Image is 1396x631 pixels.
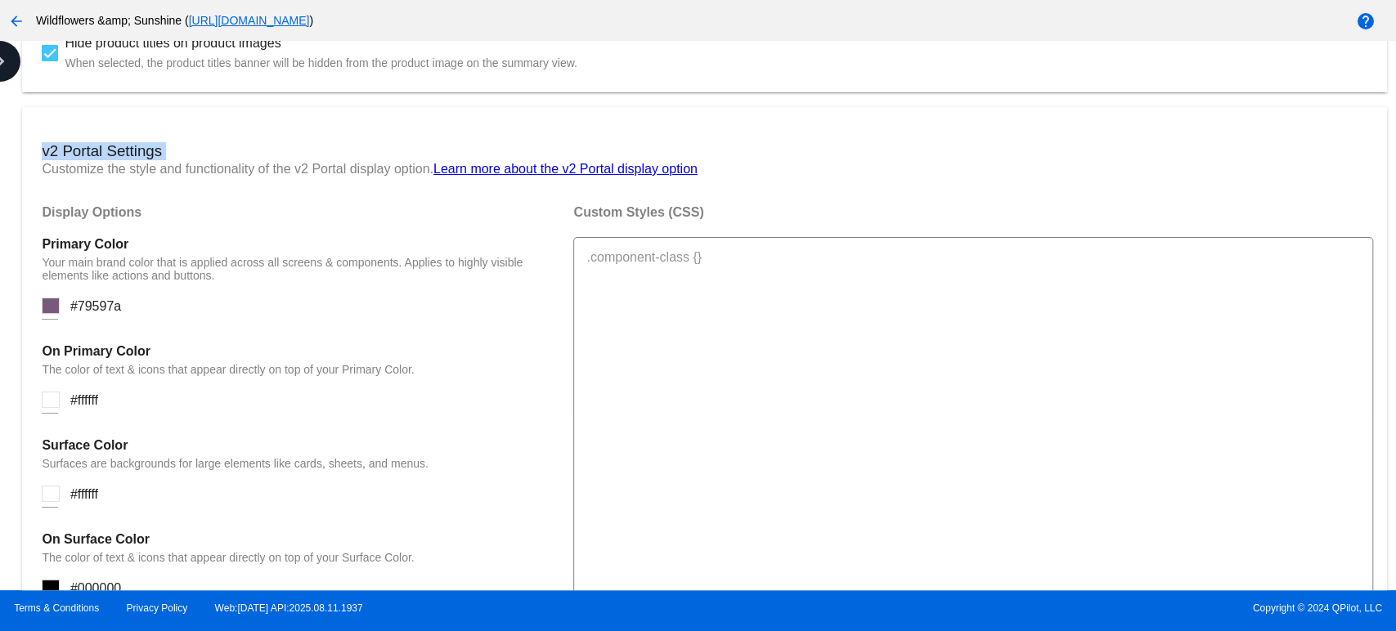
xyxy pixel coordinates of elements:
[189,14,310,27] a: [URL][DOMAIN_NAME]
[42,205,557,220] h4: Display Options
[433,162,698,176] a: Learn more about the v2 Portal display option
[42,457,557,470] p: Surfaces are backgrounds for large elements like cards, sheets, and menus.
[70,393,98,407] span: #ffffff
[65,53,577,73] p: When selected, the product titles banner will be hidden from the product image on the summary view.
[70,487,98,501] span: #ffffff
[42,551,557,564] p: The color of text & icons that appear directly on top of your Surface Color.
[712,602,1382,614] span: Copyright © 2024 QPilot, LLC
[14,602,99,614] a: Terms & Conditions
[215,602,363,614] a: Web:[DATE] API:2025.08.11.1937
[127,602,188,614] a: Privacy Policy
[42,237,557,252] h4: Primary Color
[70,299,121,313] span: #79597a
[573,205,1346,220] h4: Custom Styles (CSS)
[70,581,121,595] span: #000000
[42,344,557,359] h4: On Primary Color
[65,34,577,73] span: Hide product titles on product images
[42,363,557,376] p: The color of text & icons that appear directly on top of your Primary Color.
[42,438,557,453] h4: Surface Color
[42,256,557,282] p: Your main brand color that is applied across all screens & components. Applies to highly visible ...
[42,162,1367,177] p: Customize the style and functionality of the v2 Portal display option.
[1356,11,1376,31] mat-icon: help
[42,532,557,547] h4: On Surface Color
[42,142,1367,160] h3: v2 Portal Settings
[7,11,26,31] mat-icon: arrow_back
[36,14,313,27] span: Wildflowers &amp; Sunshine ( )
